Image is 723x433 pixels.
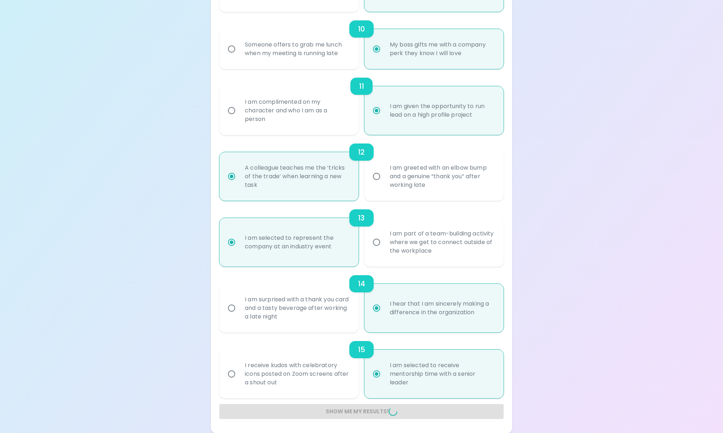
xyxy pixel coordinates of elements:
div: choice-group-check [219,332,504,398]
h6: 15 [358,344,365,355]
div: I am part of a team-building activity where we get to connect outside of the workplace [384,221,500,264]
div: I am given the opportunity to run lead on a high profile project [384,93,500,128]
div: choice-group-check [219,201,504,267]
div: choice-group-check [219,69,504,135]
div: I hear that I am sincerely making a difference in the organization [384,291,500,325]
div: choice-group-check [219,267,504,332]
div: I am greeted with an elbow bump and a genuine “thank you” after working late [384,155,500,198]
h6: 13 [358,212,365,224]
h6: 12 [358,146,365,158]
div: I receive kudos with celebratory icons posted on Zoom screens after a shout out [239,352,355,395]
div: My boss gifts me with a company perk they know I will love [384,32,500,66]
div: choice-group-check [219,135,504,201]
div: A colleague teaches me the ‘tricks of the trade’ when learning a new task [239,155,355,198]
div: I am surprised with a thank you card and a tasty beverage after working a late night [239,287,355,330]
div: I am selected to receive mentorship time with a senior leader [384,352,500,395]
div: I am selected to represent the company at an industry event [239,225,355,259]
div: choice-group-check [219,12,504,69]
div: I am complimented on my character and who I am as a person [239,89,355,132]
div: Someone offers to grab me lunch when my meeting is running late [239,32,355,66]
h6: 14 [358,278,365,290]
h6: 11 [359,81,364,92]
h6: 10 [358,23,365,35]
